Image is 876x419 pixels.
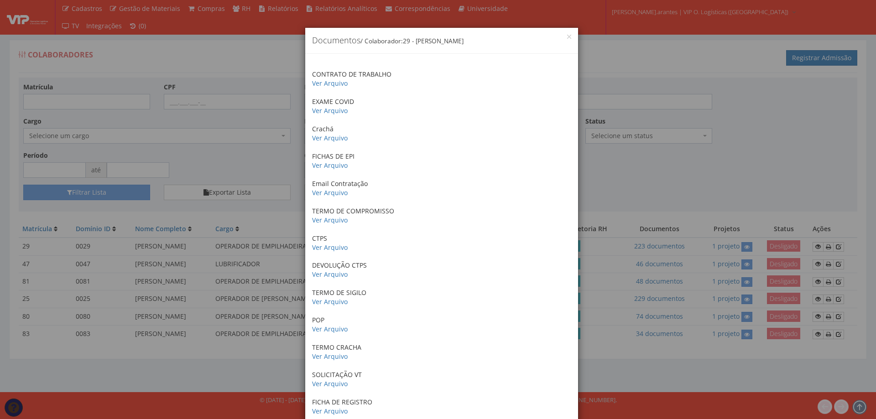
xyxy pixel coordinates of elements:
p: TERMO CRACHA [312,343,571,361]
p: DEVOLUÇÃO CTPS [312,261,571,279]
p: Email Contratação [312,179,571,197]
p: TERMO DE SIGILO [312,288,571,306]
p: TERMO DE COMPROMISSO [312,207,571,225]
button: Close [567,35,571,39]
p: SOLICITAÇÃO VT [312,370,571,388]
span: 29 - [PERSON_NAME] [403,37,464,45]
p: POP [312,316,571,334]
p: CONTRATO DE TRABALHO [312,70,571,88]
a: Ver Arquivo [312,134,348,142]
h4: Documentos [312,35,571,47]
a: Ver Arquivo [312,270,348,279]
p: FICHAS DE EPI [312,152,571,170]
a: Ver Arquivo [312,297,348,306]
a: Ver Arquivo [312,161,348,170]
a: Ver Arquivo [312,407,348,415]
p: EXAME COVID [312,97,571,115]
a: Ver Arquivo [312,106,348,115]
p: Crachá [312,124,571,143]
a: Ver Arquivo [312,352,348,361]
a: Ver Arquivo [312,216,348,224]
p: CTPS [312,234,571,252]
a: Ver Arquivo [312,325,348,333]
small: / Colaborador: [360,37,464,45]
a: Ver Arquivo [312,79,348,88]
a: Ver Arquivo [312,243,348,252]
a: Ver Arquivo [312,379,348,388]
p: FICHA DE REGISTRO [312,398,571,416]
a: Ver Arquivo [312,188,348,197]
